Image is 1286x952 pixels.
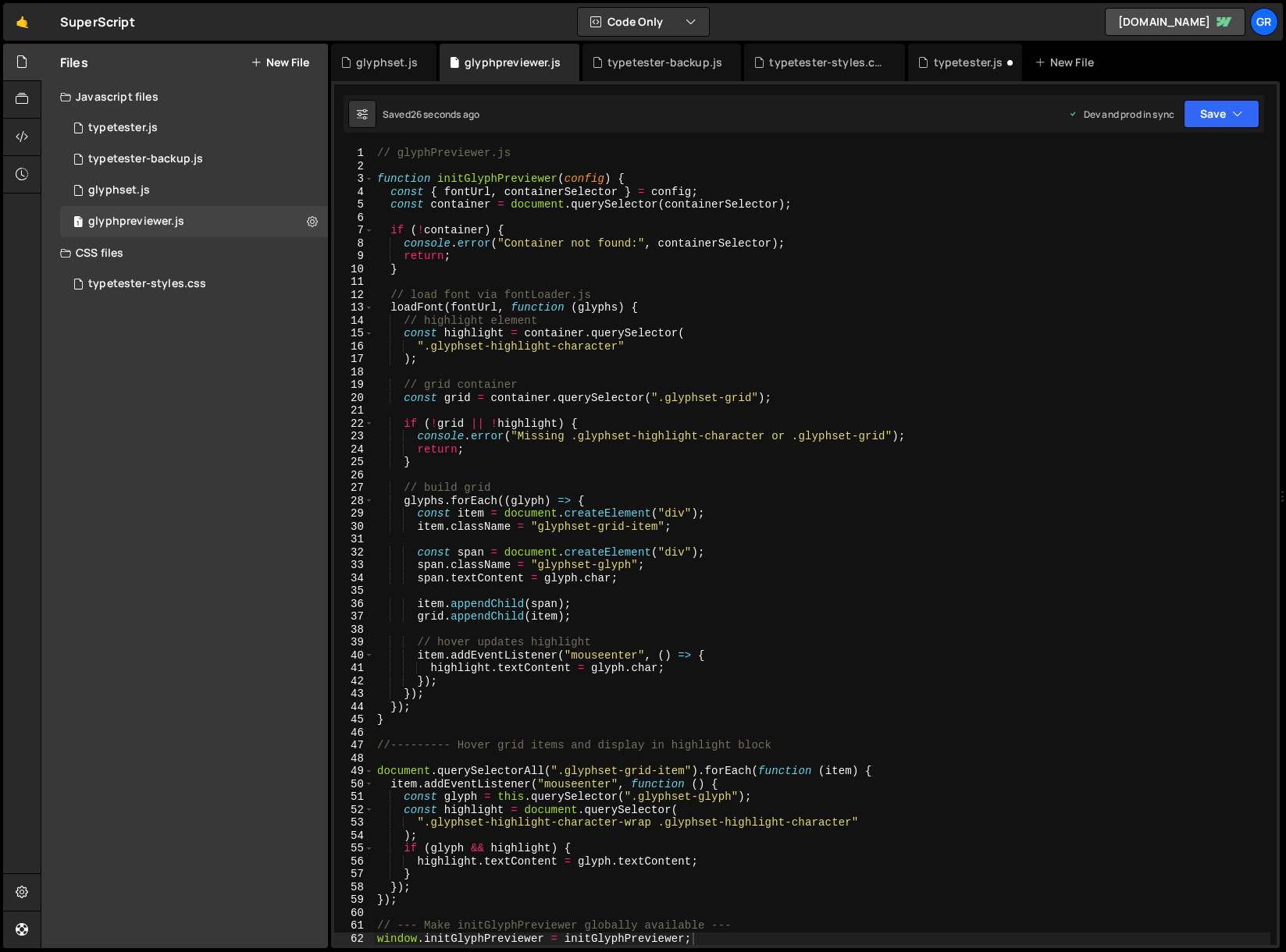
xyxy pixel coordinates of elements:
div: typetester-backup.js [607,55,722,70]
div: 7 [334,224,374,237]
div: New File [1035,55,1100,70]
div: 4 [334,186,374,199]
div: 46 [334,726,374,740]
div: 17 [334,353,374,366]
div: 13 [334,301,374,314]
div: 38 [334,623,374,637]
div: 40 [334,649,374,662]
div: 44 [334,701,374,714]
a: Gr [1250,8,1278,36]
div: 14 [334,314,374,328]
div: 57 [334,868,374,881]
div: 53 [334,816,374,829]
div: 16 [334,340,374,353]
div: 26 [334,469,374,482]
div: 60 [334,907,374,920]
div: Saved [383,108,479,121]
div: SuperScript [60,12,135,31]
div: 10 [334,263,374,276]
div: 32 [334,546,374,559]
div: typetester.js [934,55,1003,70]
div: typetester-backup.js [88,152,203,166]
div: 9 [334,250,374,263]
div: Dev and prod in sync [1068,108,1174,121]
div: 28 [334,495,374,508]
button: Code Only [578,8,709,36]
div: 31 [334,533,374,546]
div: CSS files [41,237,328,268]
a: 🤙 [3,3,41,41]
div: 61 [334,919,374,932]
div: 54 [334,829,374,843]
div: 49 [334,765,374,778]
div: 11 [334,275,374,289]
div: 58 [334,881,374,894]
div: glyphpreviewer.js [88,215,184,229]
div: 18 [334,366,374,379]
div: typetester-styles.css [769,55,886,70]
a: [DOMAIN_NAME] [1105,8,1245,36]
div: 1 [334,147,374,160]
div: 45 [334,713,374,726]
div: 6 [334,211,374,225]
div: 2 [334,160,374,173]
div: 22 [334,417,374,431]
div: 43 [334,687,374,701]
div: 34 [334,572,374,585]
div: glyphset.js [88,183,150,197]
div: 33 [334,559,374,572]
div: 8 [334,237,374,250]
div: 19 [334,378,374,392]
div: 25 [334,456,374,469]
div: 41 [334,662,374,675]
div: 37 [334,610,374,623]
div: 23 [334,430,374,443]
div: 39 [334,636,374,649]
span: 1 [73,217,83,229]
div: 3 [334,172,374,186]
div: typetester.js [60,112,328,144]
div: typetester.js [88,121,158,135]
div: 55 [334,842,374,855]
div: 30 [334,520,374,534]
div: 50 [334,778,374,791]
div: 21 [334,404,374,417]
div: 17017/47275.js [60,206,328,237]
div: 17017/47150.js [60,144,328,175]
div: 47 [334,739,374,752]
div: 20 [334,392,374,405]
div: typetester-styles.css [88,277,206,291]
div: 42 [334,675,374,688]
div: Javascript files [41,81,328,112]
div: 12 [334,289,374,302]
div: 15 [334,327,374,340]
div: 17017/47277.js [60,175,328,206]
div: 59 [334,893,374,907]
div: 27 [334,481,374,495]
div: 35 [334,584,374,598]
div: 62 [334,932,374,946]
div: 52 [334,804,374,817]
div: 26 seconds ago [411,108,479,121]
div: 36 [334,598,374,611]
button: Save [1184,100,1259,128]
div: 24 [334,443,374,456]
div: 5 [334,198,374,211]
div: glyphpreviewer.js [465,55,561,70]
div: 56 [334,855,374,869]
div: glyphset.js [356,55,418,70]
div: 29 [334,507,374,520]
div: 17017/47137.css [60,268,328,300]
h2: Files [60,54,88,71]
div: 51 [334,790,374,804]
div: 48 [334,752,374,766]
button: New File [251,56,309,69]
